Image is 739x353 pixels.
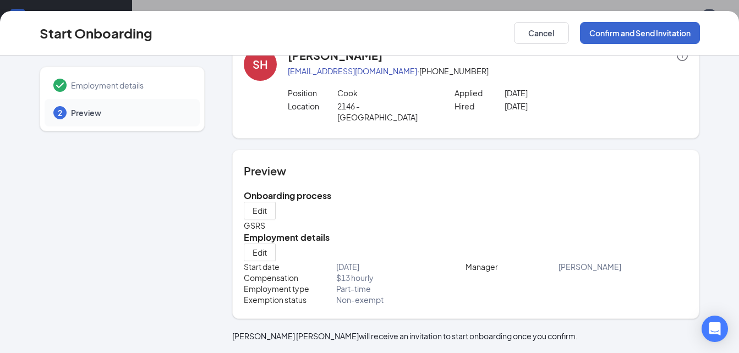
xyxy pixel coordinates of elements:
[455,87,505,98] p: Applied
[244,294,336,305] p: Exemption status
[336,294,466,305] p: Non-exempt
[337,101,437,123] p: 2146 - [GEOGRAPHIC_DATA]
[244,190,688,202] h5: Onboarding process
[244,272,336,283] p: Compensation
[559,261,688,272] p: [PERSON_NAME]
[71,107,189,118] span: Preview
[244,244,276,261] button: Edit
[253,247,267,258] span: Edit
[244,261,336,272] p: Start date
[677,50,688,61] span: info-circle
[253,205,267,216] span: Edit
[253,57,268,72] div: SH
[58,107,62,118] span: 2
[244,163,688,179] h4: Preview
[288,65,688,76] p: · [PHONE_NUMBER]
[244,220,265,230] span: GSRS
[288,48,382,63] h4: [PERSON_NAME]
[288,66,417,76] a: [EMAIL_ADDRESS][DOMAIN_NAME]
[466,261,558,272] p: Manager
[336,261,466,272] p: [DATE]
[702,316,728,342] div: Open Intercom Messenger
[40,24,152,42] h3: Start Onboarding
[514,22,569,44] button: Cancel
[232,330,700,342] p: [PERSON_NAME] [PERSON_NAME] will receive an invitation to start onboarding once you confirm.
[288,87,338,98] p: Position
[288,101,338,112] p: Location
[53,79,67,92] svg: Checkmark
[505,87,605,98] p: [DATE]
[336,272,466,283] p: $ 13 hourly
[244,202,276,219] button: Edit
[505,101,605,112] p: [DATE]
[244,283,336,294] p: Employment type
[337,87,437,98] p: Cook
[71,80,189,91] span: Employment details
[336,283,466,294] p: Part-time
[244,231,688,244] h5: Employment details
[455,101,505,112] p: Hired
[580,22,700,44] button: Confirm and Send Invitation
